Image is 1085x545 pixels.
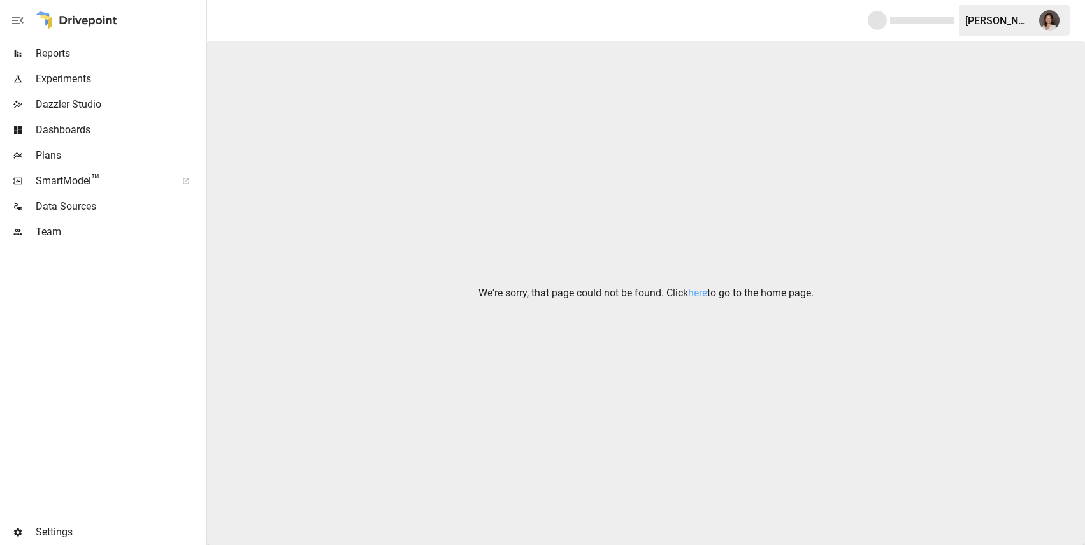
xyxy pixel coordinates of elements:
[36,46,204,61] span: Reports
[688,287,707,299] a: here
[36,97,204,112] span: Dazzler Studio
[36,148,204,163] span: Plans
[36,199,204,214] span: Data Sources
[478,286,814,301] p: We're sorry, that page could not be found. Click to go to the home page.
[36,71,204,87] span: Experiments
[1031,3,1067,38] button: Franziska Ibscher
[36,525,204,540] span: Settings
[91,171,100,187] span: ™
[36,173,168,189] span: SmartModel
[1039,10,1060,31] img: Franziska Ibscher
[965,15,1031,27] div: [PERSON_NAME]
[36,122,204,138] span: Dashboards
[36,224,204,240] span: Team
